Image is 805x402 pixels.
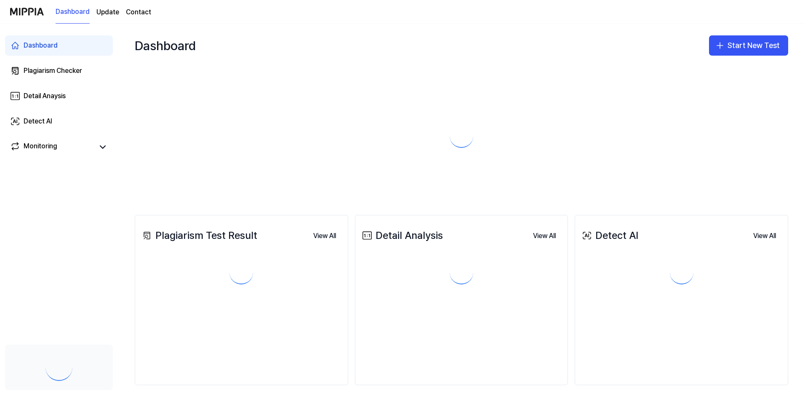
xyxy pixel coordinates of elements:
div: Plagiarism Test Result [140,228,257,244]
div: Dashboard [24,40,58,51]
a: Monitoring [10,141,94,153]
button: Start New Test [709,35,788,56]
div: Detect AI [24,116,52,126]
div: Detail Analysis [360,228,443,244]
a: Update [96,7,119,17]
a: Detect AI [5,111,113,131]
div: Monitoring [24,141,57,153]
button: View All [526,228,562,244]
a: Contact [126,7,151,17]
button: View All [307,228,343,244]
div: Plagiarism Checker [24,66,82,76]
div: Detect AI [580,228,638,244]
a: Detail Anaysis [5,86,113,106]
a: Dashboard [5,35,113,56]
div: Dashboard [135,32,196,59]
a: Dashboard [56,0,90,24]
a: Plagiarism Checker [5,61,113,81]
div: Detail Anaysis [24,91,66,101]
button: View All [746,228,783,244]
